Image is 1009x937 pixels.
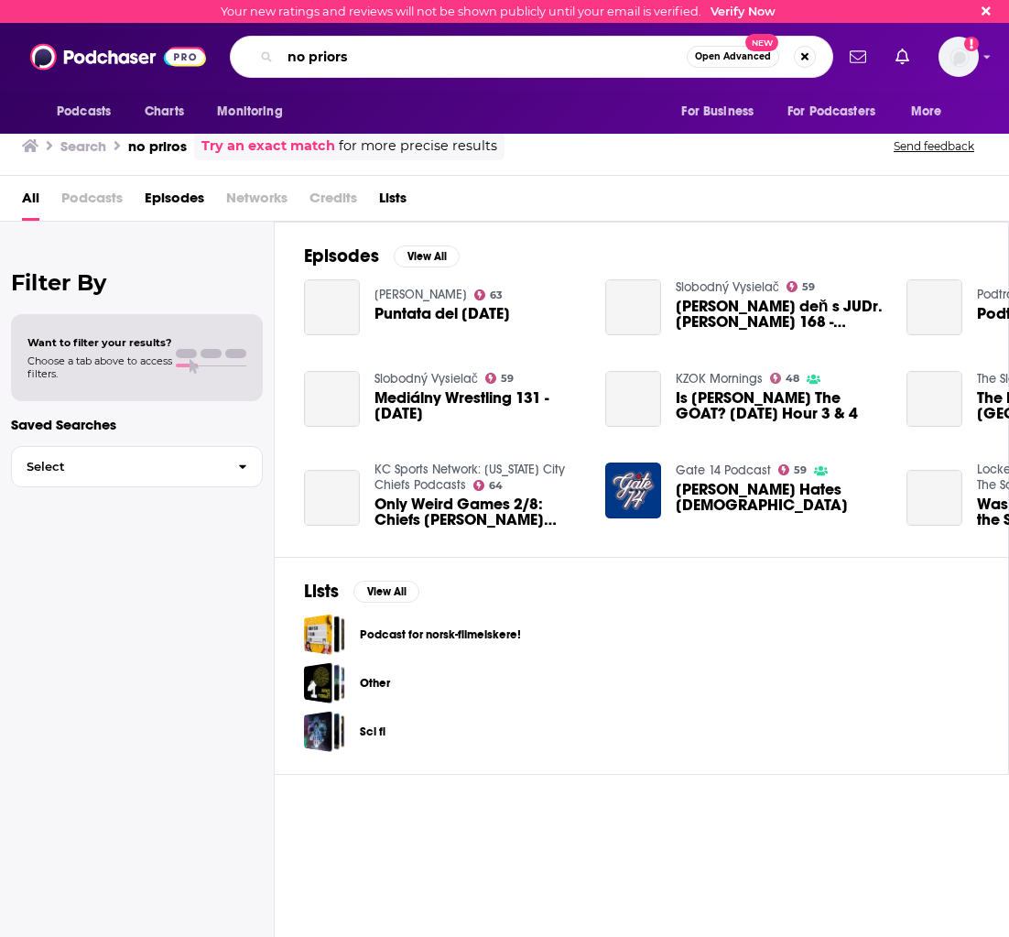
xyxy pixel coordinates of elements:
[776,94,902,129] button: open menu
[770,373,800,384] a: 48
[201,136,335,157] a: Try an exact match
[745,34,778,51] span: New
[778,464,808,475] a: 59
[230,36,833,78] div: Search podcasts, credits, & more...
[374,306,510,321] a: Puntata del 27/01/2025
[57,99,111,125] span: Podcasts
[501,375,514,383] span: 59
[304,470,360,526] a: Only Weird Games 2/8: Chiefs Andy Reid Shuts Down Retirement Rumors, Rookie Gets Potential SB LVI...
[906,279,962,335] a: Podtrash 769 – Showgirls
[605,463,661,518] img: Corbin Burnes Hates Canadians
[681,99,754,125] span: For Business
[353,581,419,603] button: View All
[842,41,873,72] a: Show notifications dropdown
[676,482,884,513] a: Corbin Burnes Hates Canadians
[786,375,799,383] span: 48
[204,94,306,129] button: open menu
[676,299,884,330] a: Pekný deň s JUDr. Adrianou Krajníkovou 168 - 2025-09-05 Petr Bohuš a Peter Lipták
[304,580,419,603] a: ListsView All
[304,614,345,655] a: Podcast for norsk-filmelskere!
[938,37,979,77] img: User Profile
[676,299,884,330] span: [PERSON_NAME] deň s JUDr. [PERSON_NAME] 168 - [DATE] [PERSON_NAME] a [PERSON_NAME]
[794,466,807,474] span: 59
[27,336,172,349] span: Want to filter your results?
[676,371,763,387] a: KZOK Mornings
[938,37,979,77] span: Logged in as charlottestone
[374,306,510,321] span: Puntata del [DATE]
[906,470,962,526] a: Was it a reach at No. 14 for the Spurs to select Bryant?
[61,183,123,221] span: Podcasts
[30,39,206,74] img: Podchaser - Follow, Share and Rate Podcasts
[374,371,478,387] a: Slobodný Vysielač
[374,496,583,528] span: Only Weird Games 2/8: Chiefs [PERSON_NAME] Shuts Down Retirement Rumors, Rookie Gets Potential SB...
[911,99,942,125] span: More
[676,390,884,421] a: Is Rick Springfield The GOAT? 3-14-24 Hour 3 & 4
[394,245,460,267] button: View All
[280,42,687,71] input: Search podcasts, credits, & more...
[360,722,385,742] a: Sci fi
[474,289,504,300] a: 63
[379,183,407,221] a: Lists
[221,5,776,18] div: Your new ratings and reviews will not be shown publicly until your email is verified.
[605,279,661,335] a: Pekný deň s JUDr. Adrianou Krajníkovou 168 - 2025-09-05 Petr Bohuš a Peter Lipták
[906,371,962,427] a: The Mysterious Affair at Styles, Part 11 of 13
[309,183,357,221] span: Credits
[888,138,980,154] button: Send feedback
[374,462,565,493] a: KC Sports Network: Kansas City Chiefs Podcasts
[687,46,779,68] button: Open AdvancedNew
[11,446,263,487] button: Select
[145,183,204,221] a: Episodes
[802,283,815,291] span: 59
[787,99,875,125] span: For Podcasters
[22,183,39,221] a: All
[676,390,884,421] span: Is [PERSON_NAME] The GOAT? [DATE] Hour 3 & 4
[11,269,263,296] h2: Filter By
[473,480,504,491] a: 64
[304,580,339,603] h2: Lists
[787,281,816,292] a: 59
[676,279,779,295] a: Slobodný Vysielač
[339,136,497,157] span: for more precise results
[374,390,583,421] span: Mediálny Wrestling 131 - [DATE]
[374,496,583,528] a: Only Weird Games 2/8: Chiefs Andy Reid Shuts Down Retirement Rumors, Rookie Gets Potential SB LVI...
[360,625,521,645] a: Podcast for norsk-filmelskere!
[489,482,503,490] span: 64
[711,5,776,18] a: Verify Now
[676,482,884,513] span: [PERSON_NAME] Hates [DEMOGRAPHIC_DATA]
[304,245,460,267] a: EpisodesView All
[485,373,515,384] a: 59
[888,41,917,72] a: Show notifications dropdown
[133,94,195,129] a: Charts
[304,662,345,703] a: Other
[44,94,135,129] button: open menu
[27,354,172,380] span: Choose a tab above to access filters.
[676,463,771,478] a: Gate 14 Podcast
[12,461,223,473] span: Select
[374,287,467,302] a: Ciao Belli
[490,291,503,300] span: 63
[217,99,282,125] span: Monitoring
[695,52,771,61] span: Open Advanced
[605,371,661,427] a: Is Rick Springfield The GOAT? 3-14-24 Hour 3 & 4
[938,37,979,77] button: Show profile menu
[374,390,583,421] a: Mediálny Wrestling 131 - 2025-08-12
[304,711,345,752] a: Sci fi
[60,137,106,155] h3: Search
[128,137,187,155] h3: no priros
[304,371,360,427] a: Mediálny Wrestling 131 - 2025-08-12
[304,245,379,267] h2: Episodes
[304,279,360,335] a: Puntata del 27/01/2025
[668,94,776,129] button: open menu
[360,673,390,693] a: Other
[11,416,263,433] p: Saved Searches
[226,183,288,221] span: Networks
[898,94,965,129] button: open menu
